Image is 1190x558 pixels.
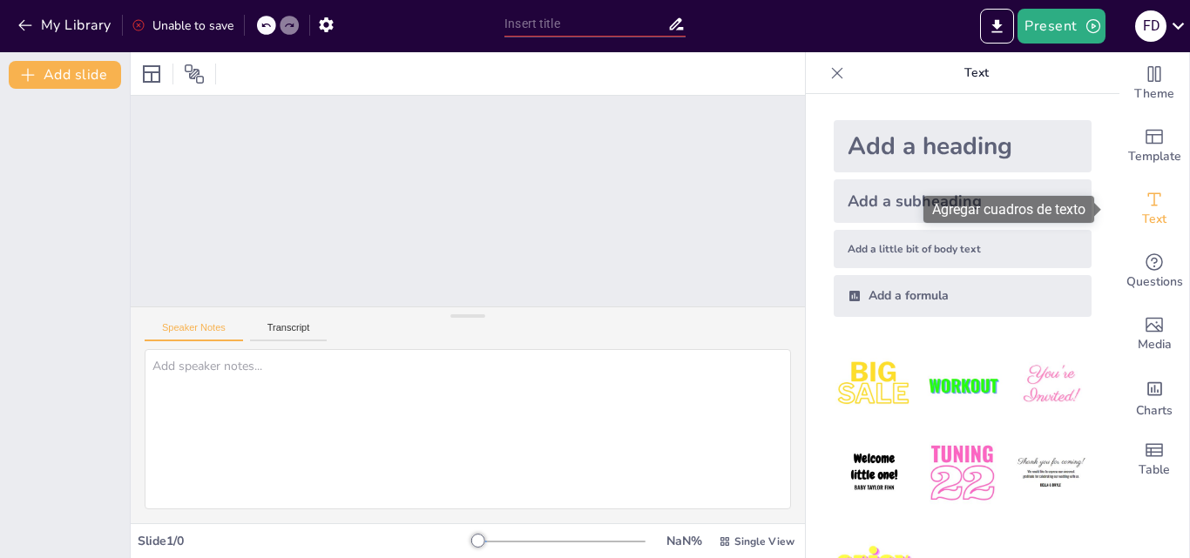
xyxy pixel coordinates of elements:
span: Position [184,64,205,84]
div: Add images, graphics, shapes or video [1119,303,1189,366]
span: Media [1138,335,1172,354]
div: f D [1135,10,1166,42]
img: 5.jpeg [922,433,1003,514]
span: Text [1142,210,1166,229]
div: Slide 1 / 0 [138,533,478,549]
button: Transcript [250,322,328,341]
div: Unable to save [132,17,233,34]
div: Layout [138,60,166,88]
span: Questions [1126,272,1183,292]
button: Speaker Notes [145,322,243,341]
span: Theme [1134,84,1174,104]
p: Text [851,52,1102,94]
div: Change the overall theme [1119,52,1189,115]
img: 4.jpeg [834,433,915,514]
div: Add ready made slides [1119,115,1189,178]
img: 3.jpeg [1011,345,1092,426]
div: Get real-time input from your audience [1119,240,1189,303]
span: Charts [1136,401,1173,420]
span: Template [1128,147,1181,166]
div: Add text boxes [1119,178,1189,240]
img: 2.jpeg [922,345,1003,426]
div: Add a formula [834,275,1092,317]
div: Add a heading [834,120,1092,172]
input: Insert title [504,11,667,37]
button: My Library [13,11,118,39]
img: 6.jpeg [1011,433,1092,514]
span: Single View [734,534,794,548]
div: NaN % [663,533,705,549]
button: f D [1135,9,1166,44]
div: Add a table [1119,428,1189,491]
button: Export to PowerPoint [980,9,1014,44]
img: 1.jpeg [834,345,915,426]
button: Add slide [9,61,121,89]
button: Present [1018,9,1105,44]
span: Table [1139,461,1170,480]
div: Add a little bit of body text [834,230,1092,268]
div: Add a subheading [834,179,1092,223]
font: Agregar cuadros de texto [932,201,1085,218]
div: Add charts and graphs [1119,366,1189,428]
